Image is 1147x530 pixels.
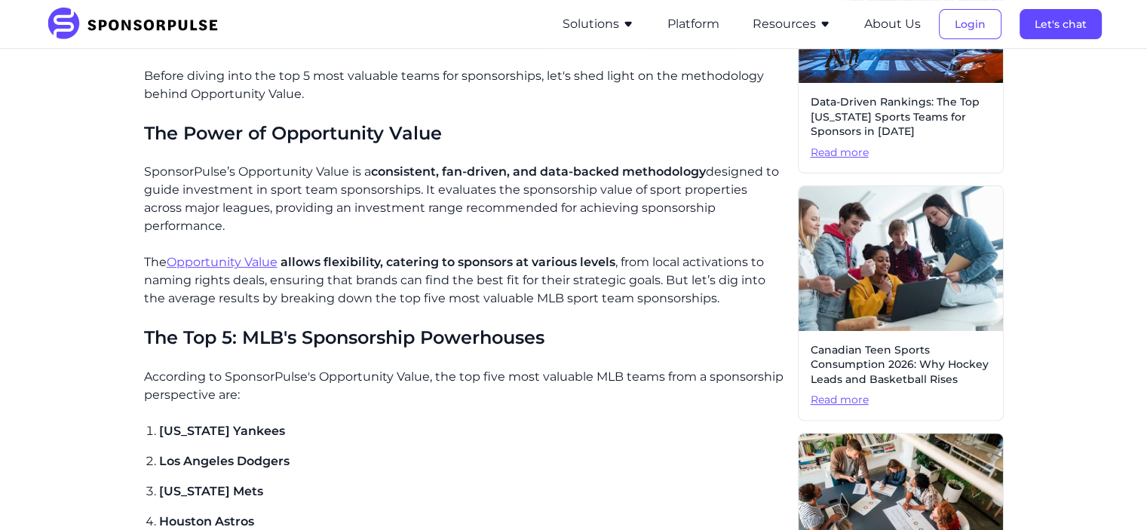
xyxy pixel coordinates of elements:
span: Read more [811,393,991,408]
span: consistent, fan-driven, and data-backed methodology [371,164,706,179]
a: Platform [667,17,719,31]
span: Data-Driven Rankings: The Top [US_STATE] Sports Teams for Sponsors in [DATE] [811,95,991,139]
h3: The Top 5: MLB's Sponsorship Powerhouses [144,326,786,349]
button: About Us [864,15,921,33]
button: Login [939,9,1001,39]
h3: The Power of Opportunity Value [144,121,786,145]
img: SponsorPulse [46,8,229,41]
a: Login [939,17,1001,31]
span: Houston Astros [159,514,254,528]
img: Getty images courtesy of Unsplash [799,186,1003,331]
a: Canadian Teen Sports Consumption 2026: Why Hockey Leads and Basketball RisesRead more [798,185,1004,421]
span: [US_STATE] Mets [159,484,263,498]
span: Canadian Teen Sports Consumption 2026: Why Hockey Leads and Basketball Rises [811,343,991,388]
iframe: Chat Widget [1072,458,1147,530]
a: Let's chat [1020,17,1102,31]
button: Resources [753,15,831,33]
p: According to SponsorPulse's Opportunity Value, the top five most valuable MLB teams from a sponso... [144,368,786,404]
span: [US_STATE] Yankees [159,424,285,438]
p: The , from local activations to naming rights deals, ensuring that brands can find the best fit f... [144,253,786,308]
button: Solutions [563,15,634,33]
span: Read more [811,146,991,161]
button: Let's chat [1020,9,1102,39]
a: Opportunity Value [167,255,278,269]
span: Los Angeles Dodgers [159,454,290,468]
span: allows flexibility, catering to sponsors at various levels [281,255,615,269]
button: Platform [667,15,719,33]
p: SponsorPulse’s Opportunity Value is a designed to guide investment in sport team sponsorships. It... [144,163,786,235]
a: About Us [864,17,921,31]
p: Before diving into the top 5 most valuable teams for sponsorships, let's shed light on the method... [144,67,786,103]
